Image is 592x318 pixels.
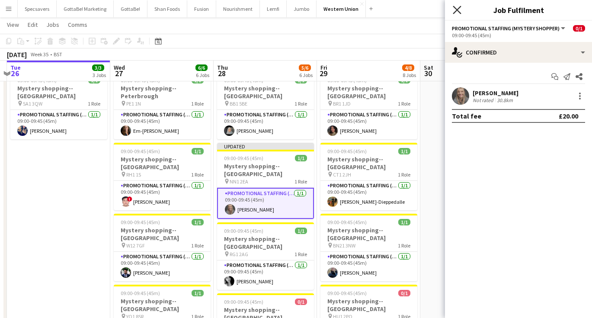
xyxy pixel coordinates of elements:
[217,260,314,290] app-card-role: Promotional Staffing (Mystery Shopper)1/109:00-09:45 (45m)[PERSON_NAME]
[114,72,211,139] app-job-card: 09:00-09:45 (45m)1/1Mystery shopping--Peterbrough PE1 1N1 RolePromotional Staffing (Mystery Shopp...
[398,219,410,225] span: 1/1
[299,72,313,78] div: 6 Jobs
[126,242,145,249] span: W12 7GF
[217,143,314,219] div: Updated09:00-09:45 (45m)1/1Mystery shopping--[GEOGRAPHIC_DATA] NN1 2EA1 RolePromotional Staffing ...
[333,171,351,178] span: CT1 2JH
[10,72,107,139] app-job-card: 09:00-09:45 (45m)1/1Mystery shopping--[GEOGRAPHIC_DATA] SA1 3QW1 RolePromotional Staffing (Myster...
[68,21,87,29] span: Comms
[320,155,417,171] h3: Mystery shopping--[GEOGRAPHIC_DATA]
[10,84,107,100] h3: Mystery shopping--[GEOGRAPHIC_DATA]
[294,100,307,107] span: 1 Role
[230,251,248,257] span: RG1 2AG
[191,171,204,178] span: 1 Role
[217,188,314,219] app-card-role: Promotional Staffing (Mystery Shopper)1/109:00-09:45 (45m)[PERSON_NAME]
[230,178,248,185] span: NN1 2EA
[28,21,38,29] span: Edit
[114,84,211,100] h3: Mystery shopping--Peterbrough
[452,32,585,39] div: 09:00-09:45 (45m)
[114,214,211,281] app-job-card: 09:00-09:45 (45m)1/1Mystery shopping--[GEOGRAPHIC_DATA] W12 7GF1 RolePromotional Staffing (Myster...
[18,0,57,17] button: Specsavers
[224,155,263,161] span: 09:00-09:45 (45m)
[191,100,204,107] span: 1 Role
[217,235,314,251] h3: Mystery shopping--[GEOGRAPHIC_DATA]
[114,64,125,71] span: Wed
[114,181,211,210] app-card-role: Promotional Staffing (Mystery Shopper)1/109:00-09:45 (45m)![PERSON_NAME]
[114,143,211,210] div: 09:00-09:45 (45m)1/1Mystery shopping--[GEOGRAPHIC_DATA] RH1 1S1 RolePromotional Staffing (Mystery...
[320,214,417,281] app-job-card: 09:00-09:45 (45m)1/1Mystery shopping--[GEOGRAPHIC_DATA] BN21 3NW1 RolePromotional Staffing (Myste...
[230,100,247,107] span: BB1 5BE
[559,112,578,120] div: £20.00
[403,72,416,78] div: 8 Jobs
[112,68,125,78] span: 27
[327,148,367,154] span: 09:00-09:45 (45m)
[187,0,216,17] button: Fusion
[327,219,367,225] span: 09:00-09:45 (45m)
[121,148,160,154] span: 09:00-09:45 (45m)
[402,64,414,71] span: 4/8
[9,68,21,78] span: 26
[295,228,307,234] span: 1/1
[294,178,307,185] span: 1 Role
[114,297,211,313] h3: Mystery shopping--[GEOGRAPHIC_DATA]
[23,100,42,107] span: SA1 3QW
[260,0,287,17] button: Lemfi
[93,72,106,78] div: 3 Jobs
[217,110,314,139] app-card-role: Promotional Staffing (Mystery Shopper)1/109:00-09:45 (45m)[PERSON_NAME]
[114,0,147,17] button: GottaBe!
[126,100,141,107] span: PE1 1N
[452,112,481,120] div: Total fee
[333,100,351,107] span: BR1 1JD
[7,21,19,29] span: View
[64,19,91,30] a: Comms
[320,143,417,210] app-job-card: 09:00-09:45 (45m)1/1Mystery shopping--[GEOGRAPHIC_DATA] CT1 2JH1 RolePromotional Staffing (Myster...
[224,299,263,305] span: 09:00-09:45 (45m)
[327,290,367,296] span: 09:00-09:45 (45m)
[3,19,22,30] a: View
[88,100,100,107] span: 1 Role
[192,148,204,154] span: 1/1
[294,251,307,257] span: 1 Role
[452,25,560,32] span: Promotional Staffing (Mystery Shopper)
[46,21,59,29] span: Jobs
[422,68,433,78] span: 30
[57,0,114,17] button: GottaBe! Marketing
[495,97,515,103] div: 30.8km
[398,171,410,178] span: 1 Role
[217,162,314,178] h3: Mystery shopping--[GEOGRAPHIC_DATA]
[217,72,314,139] div: 09:00-09:45 (45m)1/1Mystery shopping--[GEOGRAPHIC_DATA] BB1 5BE1 RolePromotional Staffing (Myster...
[573,25,585,32] span: 0/1
[320,84,417,100] h3: Mystery shopping--[GEOGRAPHIC_DATA]
[114,226,211,242] h3: Mystery shopping--[GEOGRAPHIC_DATA]
[398,100,410,107] span: 1 Role
[320,297,417,313] h3: Mystery shopping--[GEOGRAPHIC_DATA]
[121,219,160,225] span: 09:00-09:45 (45m)
[445,4,592,16] h3: Job Fulfilment
[10,64,21,71] span: Tue
[295,155,307,161] span: 1/1
[217,222,314,290] app-job-card: 09:00-09:45 (45m)1/1Mystery shopping--[GEOGRAPHIC_DATA] RG1 2AG1 RolePromotional Staffing (Myster...
[196,72,209,78] div: 6 Jobs
[299,64,311,71] span: 5/6
[320,226,417,242] h3: Mystery shopping--[GEOGRAPHIC_DATA]
[216,68,228,78] span: 28
[195,64,208,71] span: 6/6
[114,252,211,281] app-card-role: Promotional Staffing (Mystery Shopper)1/109:00-09:45 (45m)[PERSON_NAME]
[7,50,27,59] div: [DATE]
[295,299,307,305] span: 0/1
[320,64,327,71] span: Fri
[192,219,204,225] span: 1/1
[54,51,62,58] div: BST
[217,64,228,71] span: Thu
[121,290,160,296] span: 09:00-09:45 (45m)
[92,64,104,71] span: 3/3
[398,242,410,249] span: 1 Role
[445,42,592,63] div: Confirmed
[320,72,417,139] div: 09:00-09:45 (45m)1/1Mystery shopping--[GEOGRAPHIC_DATA] BR1 1JD1 RolePromotional Staffing (Myster...
[217,84,314,100] h3: Mystery shopping--[GEOGRAPHIC_DATA]
[217,143,314,150] div: Updated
